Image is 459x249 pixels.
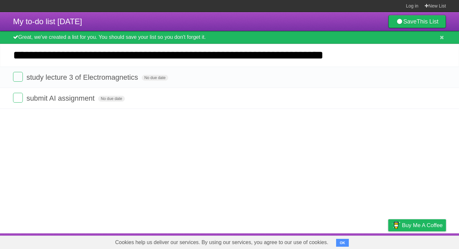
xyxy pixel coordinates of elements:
[26,94,96,102] span: submit AI assignment
[142,75,168,81] span: No due date
[13,72,23,82] label: Done
[380,235,397,247] a: Privacy
[109,236,335,249] span: Cookies help us deliver our services. By using our services, you agree to our use of cookies.
[388,15,446,28] a: SaveThis List
[13,93,23,103] label: Done
[98,96,125,102] span: No due date
[13,17,82,26] span: My to-do list [DATE]
[402,220,443,231] span: Buy me a coffee
[302,235,315,247] a: About
[405,235,446,247] a: Suggest a feature
[26,73,140,81] span: study lecture 3 of Electromagnetics
[388,219,446,231] a: Buy me a coffee
[358,235,372,247] a: Terms
[417,18,438,25] b: This List
[323,235,349,247] a: Developers
[392,220,400,231] img: Buy me a coffee
[336,239,349,247] button: OK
